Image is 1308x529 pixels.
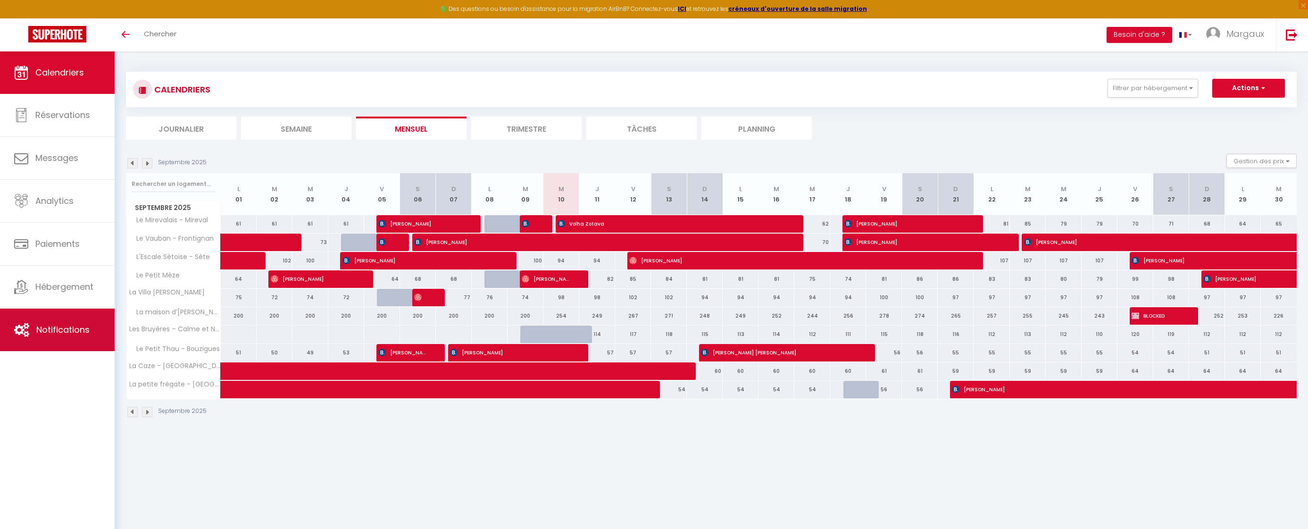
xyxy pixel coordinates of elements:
div: 99 [1117,270,1153,288]
span: [PERSON_NAME] [271,270,356,288]
iframe: Chat [1268,487,1301,522]
div: 112 [794,326,830,343]
abbr: M [809,185,815,193]
span: La maison d’[PERSON_NAME]-mèze [128,307,222,318]
span: [PERSON_NAME] [378,344,427,361]
img: Super Booking [28,26,86,42]
div: 100 [508,252,543,269]
span: Réservations [35,109,90,121]
a: ... Margaux [1199,18,1276,51]
span: Septembre 2025 [126,201,220,215]
th: 13 [651,173,687,215]
div: 200 [508,307,543,325]
div: 200 [364,307,400,325]
div: 85 [615,270,651,288]
abbr: D [1205,185,1209,193]
div: 244 [794,307,830,325]
div: 97 [1189,289,1225,306]
div: 76 [472,289,508,306]
th: 12 [615,173,651,215]
abbr: S [918,185,922,193]
li: Trimestre [471,117,582,140]
div: 116 [938,326,974,343]
abbr: L [488,185,491,193]
th: 20 [902,173,938,215]
div: 64 [1153,362,1189,380]
div: 79 [1082,270,1117,288]
div: 102 [615,289,651,306]
div: 72 [257,289,292,306]
div: 248 [687,307,723,325]
div: 243 [1082,307,1117,325]
span: Le Petit Thau - Bouzigues [128,344,222,354]
span: Margaux [1226,28,1264,40]
span: [PERSON_NAME] [522,270,570,288]
div: 267 [615,307,651,325]
th: 24 [1046,173,1082,215]
div: 59 [1010,362,1046,380]
div: 274 [902,307,938,325]
div: 245 [1046,307,1082,325]
div: 81 [687,270,723,288]
div: 60 [794,362,830,380]
th: 17 [794,173,830,215]
div: 107 [974,252,1009,269]
th: 15 [723,173,758,215]
div: 55 [1082,344,1117,361]
div: 64 [1261,362,1297,380]
th: 19 [866,173,902,215]
div: 200 [257,307,292,325]
div: 70 [1117,215,1153,233]
span: Messages [35,152,78,164]
li: Mensuel [356,117,467,140]
th: 02 [257,173,292,215]
a: ICI [678,5,686,13]
div: 61 [902,362,938,380]
th: 10 [543,173,579,215]
div: 118 [902,326,938,343]
div: 70 [794,234,830,251]
th: 21 [938,173,974,215]
abbr: J [595,185,599,193]
div: 64 [1189,362,1225,380]
span: BLOCKED [1132,307,1180,325]
div: 118 [651,326,687,343]
div: 61 [866,362,902,380]
div: 64 [364,270,400,288]
a: Chercher [137,18,183,51]
span: Le Mirevalais - Mireval [128,215,210,226]
span: Notifications [36,324,90,336]
div: 107 [1082,252,1117,269]
div: 54 [651,381,687,398]
div: 59 [1046,362,1082,380]
div: 200 [328,307,364,325]
th: 07 [436,173,472,215]
div: 254 [543,307,579,325]
a: créneaux d'ouverture de la salle migration [728,5,867,13]
abbr: D [451,185,456,193]
th: 26 [1117,173,1153,215]
div: 49 [292,344,328,361]
div: 56 [902,344,938,361]
button: Ouvrir le widget de chat LiveChat [8,4,36,32]
div: 112 [1046,326,1082,343]
div: 98 [1153,270,1189,288]
div: 97 [1261,289,1297,306]
div: 256 [830,307,866,325]
div: 61 [328,215,364,233]
abbr: M [558,185,564,193]
div: 102 [651,289,687,306]
span: La Caze - [GEOGRAPHIC_DATA] [128,362,222,369]
abbr: M [774,185,779,193]
abbr: J [1098,185,1101,193]
span: [PERSON_NAME] [450,344,571,361]
div: 55 [1010,344,1046,361]
span: Les Bruyères – Calme et Nature proche Pezenas [128,326,222,333]
div: 112 [974,326,1009,343]
button: Gestion des prix [1226,154,1297,168]
img: ... [1206,27,1220,41]
div: 56 [866,344,902,361]
th: 22 [974,173,1009,215]
span: [PERSON_NAME] [414,288,426,306]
